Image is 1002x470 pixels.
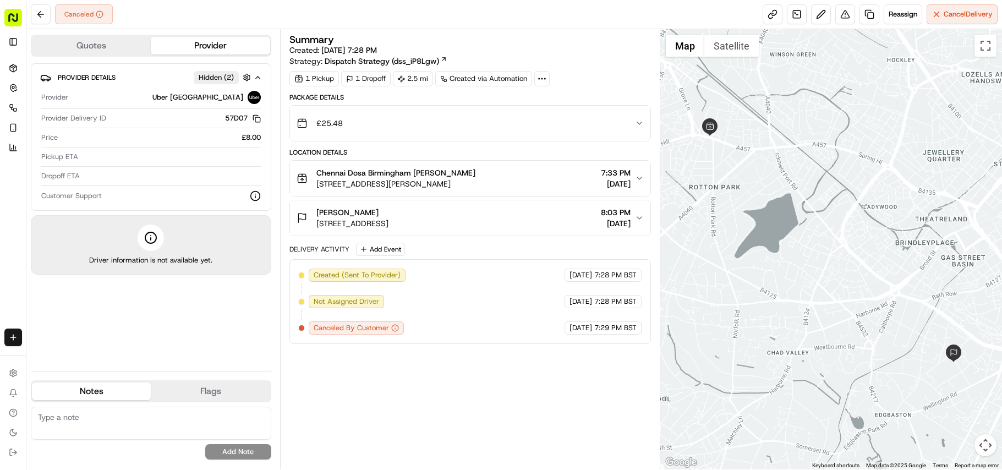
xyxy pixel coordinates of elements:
[55,4,113,24] button: Canceled
[290,106,650,141] button: £25.48
[41,133,58,143] span: Price
[89,255,212,265] span: Driver information is not available yet.
[341,71,391,86] div: 1 Dropoff
[242,133,261,143] span: £8.00
[435,71,532,86] a: Created via Automation
[151,382,270,400] button: Flags
[933,462,948,468] a: Terms (opens in new tab)
[316,218,388,229] span: [STREET_ADDRESS]
[393,71,433,86] div: 2.5 mi
[289,45,377,56] span: Created:
[316,207,379,218] span: [PERSON_NAME]
[152,92,243,102] span: Uber [GEOGRAPHIC_DATA]
[601,178,631,189] span: [DATE]
[321,45,377,55] span: [DATE] 7:28 PM
[41,113,106,123] span: Provider Delivery ID
[289,35,334,45] h3: Summary
[151,37,270,54] button: Provider
[290,161,650,196] button: Chennai Dosa Birmingham [PERSON_NAME][STREET_ADDRESS][PERSON_NAME]7:33 PM[DATE]
[570,297,592,307] span: [DATE]
[663,455,699,469] a: Open this area in Google Maps (opens a new window)
[601,218,631,229] span: [DATE]
[41,92,68,102] span: Provider
[601,167,631,178] span: 7:33 PM
[601,207,631,218] span: 8:03 PM
[316,118,343,129] span: £25.48
[974,35,996,57] button: Toggle fullscreen view
[199,73,234,83] span: Hidden ( 2 )
[248,91,261,104] img: uber-new-logo.jpeg
[812,462,859,469] button: Keyboard shortcuts
[889,9,917,19] span: Reassign
[314,297,379,307] span: Not Assigned Driver
[570,270,592,280] span: [DATE]
[289,56,447,67] div: Strategy:
[289,71,339,86] div: 1 Pickup
[194,70,254,84] button: Hidden (2)
[927,4,998,24] button: CancelDelivery
[325,56,439,67] span: Dispatch Strategy (dss_iP8Lgw)
[955,462,999,468] a: Report a map error
[32,37,151,54] button: Quotes
[974,434,996,456] button: Map camera controls
[314,323,389,333] span: Canceled By Customer
[594,297,637,307] span: 7:28 PM BST
[884,4,922,24] button: Reassign
[225,113,261,123] button: 57D07
[316,178,475,189] span: [STREET_ADDRESS][PERSON_NAME]
[663,455,699,469] img: Google
[356,243,405,256] button: Add Event
[41,171,80,181] span: Dropoff ETA
[594,270,637,280] span: 7:28 PM BST
[570,323,592,333] span: [DATE]
[316,167,475,178] span: Chennai Dosa Birmingham [PERSON_NAME]
[41,152,78,162] span: Pickup ETA
[944,9,993,19] span: Cancel Delivery
[41,191,102,201] span: Customer Support
[289,93,651,102] div: Package Details
[704,35,759,57] button: Show satellite imagery
[289,245,349,254] div: Delivery Activity
[666,35,704,57] button: Show street map
[58,73,116,82] span: Provider Details
[290,200,650,236] button: [PERSON_NAME][STREET_ADDRESS]8:03 PM[DATE]
[289,148,651,157] div: Location Details
[314,270,401,280] span: Created (Sent To Provider)
[594,323,637,333] span: 7:29 PM BST
[32,382,151,400] button: Notes
[40,68,262,86] button: Provider DetailsHidden (2)
[325,56,447,67] a: Dispatch Strategy (dss_iP8Lgw)
[866,462,926,468] span: Map data ©2025 Google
